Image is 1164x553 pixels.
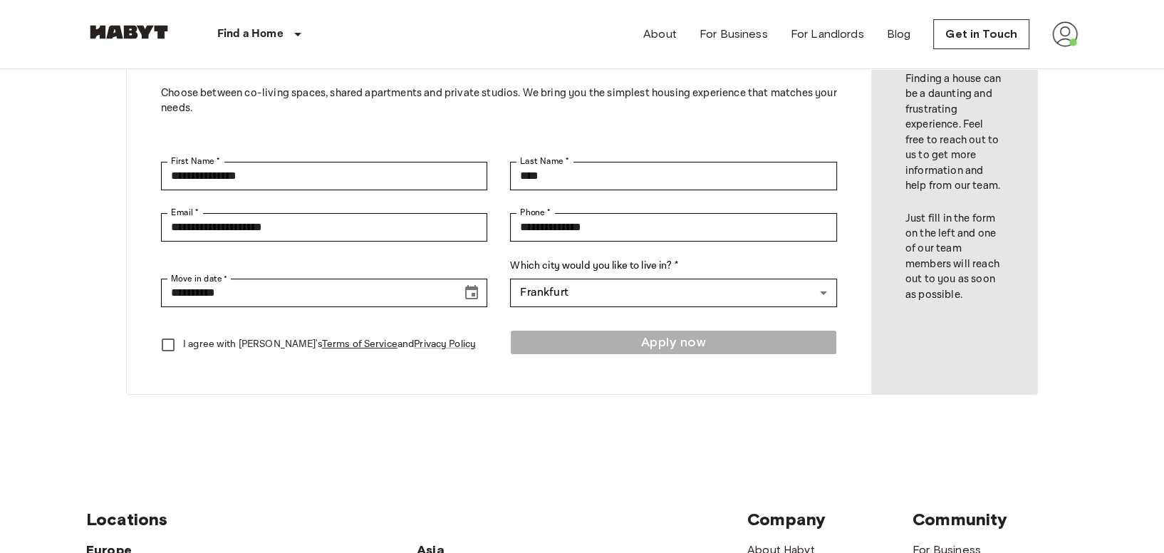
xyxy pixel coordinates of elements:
[510,259,836,274] label: Which city would you like to live in? *
[520,155,569,167] label: Last Name *
[414,338,476,351] a: Privacy Policy
[183,337,476,352] p: I agree with [PERSON_NAME]'s and
[887,26,911,43] a: Blog
[217,26,284,43] p: Find a Home
[510,279,836,307] div: Frankfurt
[322,338,397,351] a: Terms of Service
[913,509,1007,529] span: Community
[1052,21,1078,47] img: avatar
[747,509,826,529] span: Company
[86,25,172,39] img: Habyt
[171,207,199,219] label: Email *
[171,272,228,285] label: Move in date
[643,26,677,43] a: About
[86,509,167,529] span: Locations
[171,155,220,167] label: First Name *
[905,211,1003,303] p: Just fill in the form on the left and one of our team members will reach out to you as soon as po...
[933,19,1029,49] a: Get in Touch
[700,26,768,43] a: For Business
[520,207,551,219] label: Phone *
[161,86,837,116] p: Choose between co-living spaces, shared apartments and private studios. We bring you the simplest...
[791,26,864,43] a: For Landlords
[905,71,1003,194] p: Finding a house can be a daunting and frustrating experience. Feel free to reach out to us to get...
[457,279,486,307] button: Choose date, selected date is Aug 16, 2025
